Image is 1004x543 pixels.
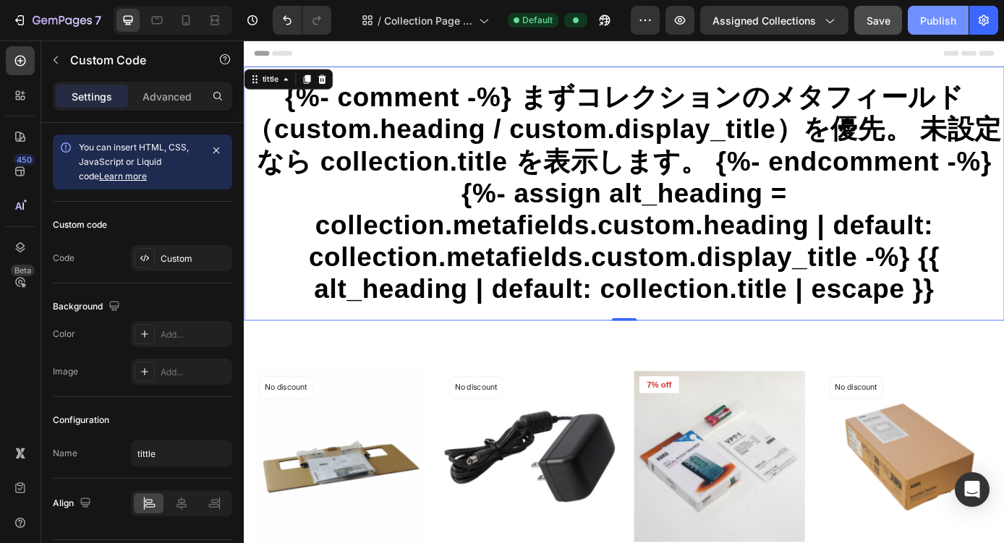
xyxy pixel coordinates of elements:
[6,6,108,35] button: 7
[53,218,107,231] div: Custom code
[161,366,229,379] div: Add...
[79,142,189,181] span: You can insert HTML, CSS, JavaScript or Liquid code
[712,13,816,28] span: Assigned Collections
[99,171,147,181] a: Learn more
[920,13,956,28] div: Publish
[53,252,75,265] div: Code
[53,328,75,341] div: Color
[955,472,990,507] div: Open Intercom Messenger
[11,265,35,276] div: Beta
[142,89,192,104] p: Advanced
[700,6,848,35] button: Assigned Collections
[95,12,101,29] p: 7
[674,390,723,403] p: No discount
[522,14,553,27] span: Default
[273,6,331,35] div: Undo/Redo
[867,14,890,27] span: Save
[908,6,969,35] button: Publish
[70,51,193,69] p: Custom Code
[384,13,473,28] span: Collection Page - [DATE] 10:23:17
[378,13,381,28] span: /
[53,297,123,317] div: Background
[14,154,35,166] div: 450
[53,447,77,460] div: Name
[854,6,902,35] button: Save
[72,89,112,104] p: Settings
[53,365,78,378] div: Image
[244,40,1004,543] iframe: Design area
[53,414,109,427] div: Configuration
[161,328,229,341] div: Add...
[161,252,229,265] div: Custom
[451,383,496,403] pre: 7% off
[53,494,94,513] div: Align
